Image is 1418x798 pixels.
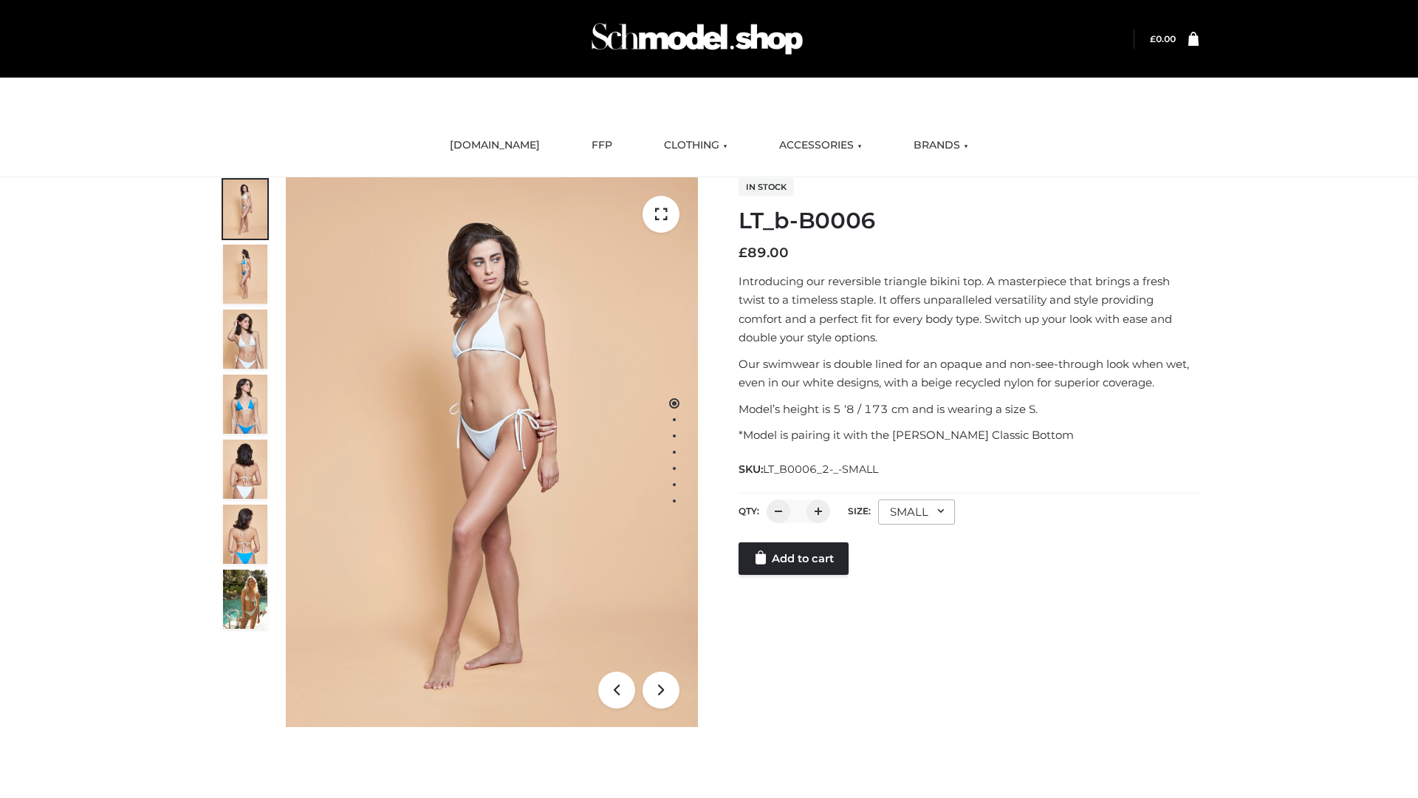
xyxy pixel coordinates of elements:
span: £ [739,245,747,261]
a: BRANDS [902,129,979,162]
span: LT_B0006_2-_-SMALL [763,463,878,476]
span: SKU: [739,460,880,478]
img: ArielClassicBikiniTop_CloudNine_AzureSky_OW114ECO_4-scaled.jpg [223,375,267,434]
a: CLOTHING [653,129,739,162]
img: ArielClassicBikiniTop_CloudNine_AzureSky_OW114ECO_1-scaled.jpg [223,180,267,239]
div: SMALL [878,499,955,525]
label: QTY: [739,505,759,516]
a: [DOMAIN_NAME] [439,129,551,162]
img: ArielClassicBikiniTop_CloudNine_AzureSky_OW114ECO_1 [286,177,698,727]
img: Arieltop_CloudNine_AzureSky2.jpg [223,570,267,629]
span: In stock [739,178,794,196]
img: ArielClassicBikiniTop_CloudNine_AzureSky_OW114ECO_7-scaled.jpg [223,440,267,499]
h1: LT_b-B0006 [739,208,1199,234]
p: Introducing our reversible triangle bikini top. A masterpiece that brings a fresh twist to a time... [739,272,1199,347]
img: ArielClassicBikiniTop_CloudNine_AzureSky_OW114ECO_2-scaled.jpg [223,245,267,304]
a: ACCESSORIES [768,129,873,162]
a: Add to cart [739,542,849,575]
label: Size: [848,505,871,516]
p: Model’s height is 5 ‘8 / 173 cm and is wearing a size S. [739,400,1199,419]
p: Our swimwear is double lined for an opaque and non-see-through look when wet, even in our white d... [739,355,1199,392]
img: Schmodel Admin 964 [586,10,808,68]
span: £ [1150,33,1156,44]
p: *Model is pairing it with the [PERSON_NAME] Classic Bottom [739,426,1199,445]
img: ArielClassicBikiniTop_CloudNine_AzureSky_OW114ECO_8-scaled.jpg [223,505,267,564]
a: FFP [580,129,623,162]
a: £0.00 [1150,33,1176,44]
bdi: 0.00 [1150,33,1176,44]
img: ArielClassicBikiniTop_CloudNine_AzureSky_OW114ECO_3-scaled.jpg [223,310,267,369]
bdi: 89.00 [739,245,789,261]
